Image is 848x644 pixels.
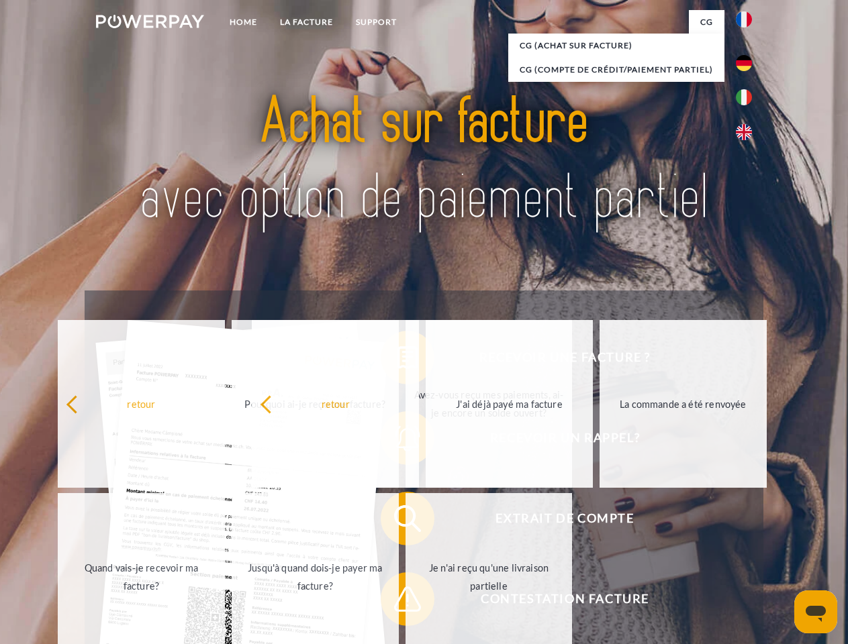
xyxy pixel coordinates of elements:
a: CG [689,10,724,34]
a: Support [344,10,408,34]
img: en [736,124,752,140]
div: Quand vais-je recevoir ma facture? [66,559,217,595]
div: Jusqu'à quand dois-je payer ma facture? [240,559,391,595]
a: CG (achat sur facture) [508,34,724,58]
a: LA FACTURE [269,10,344,34]
div: Je n'ai reçu qu'une livraison partielle [414,559,565,595]
a: CG (Compte de crédit/paiement partiel) [508,58,724,82]
div: retour [66,394,217,413]
div: retour [260,394,411,413]
img: logo-powerpay-white.svg [96,15,204,28]
img: fr [736,11,752,28]
div: La commande a été renvoyée [608,394,759,413]
img: de [736,55,752,71]
div: J'ai déjà payé ma facture [434,394,585,413]
a: Home [218,10,269,34]
iframe: Bouton de lancement de la fenêtre de messagerie [794,590,837,633]
img: it [736,89,752,105]
img: title-powerpay_fr.svg [128,64,720,257]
